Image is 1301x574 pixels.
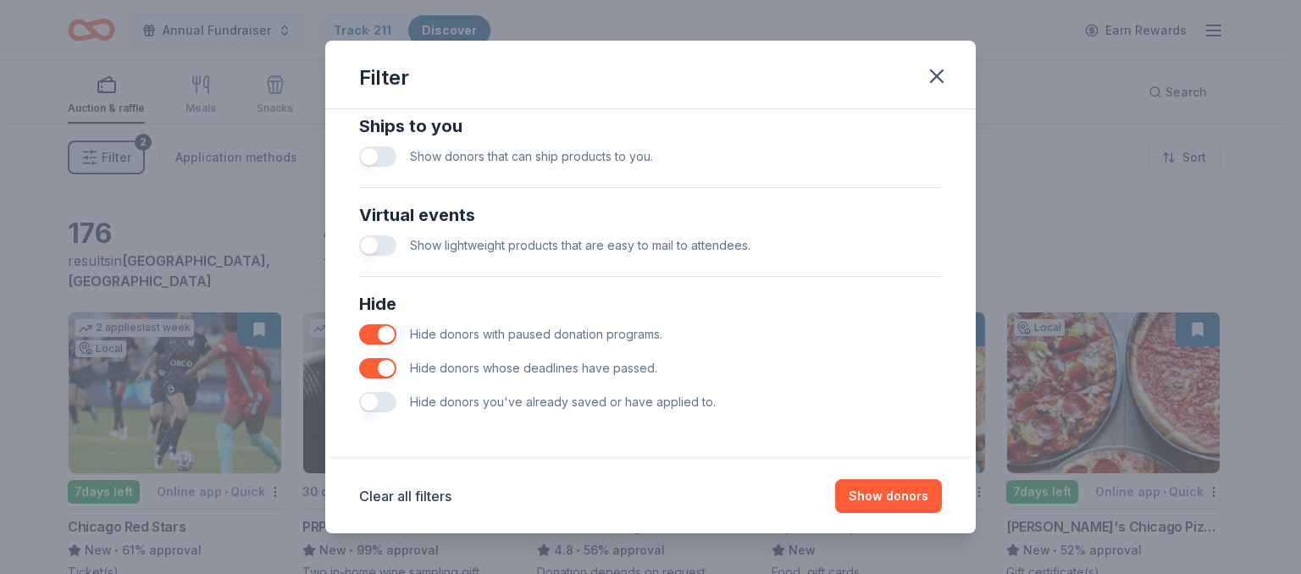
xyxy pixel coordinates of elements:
div: Hide [359,290,942,317]
button: Clear all filters [359,486,451,506]
div: Virtual events [359,201,942,229]
span: Hide donors whose deadlines have passed. [410,361,657,375]
span: Hide donors with paused donation programs. [410,327,662,341]
div: Ships to you [359,113,942,140]
span: Show lightweight products that are easy to mail to attendees. [410,238,750,252]
div: Filter [359,64,409,91]
button: Show donors [835,479,942,513]
span: Show donors that can ship products to you. [410,149,653,163]
span: Hide donors you've already saved or have applied to. [410,395,716,409]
